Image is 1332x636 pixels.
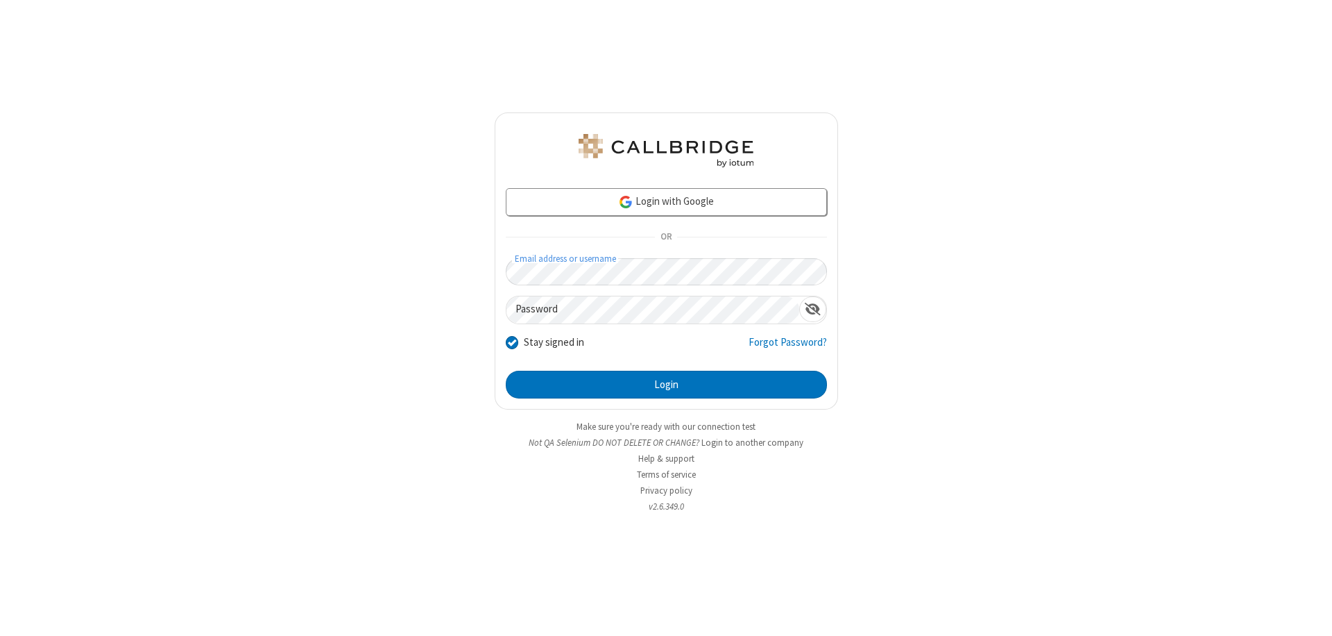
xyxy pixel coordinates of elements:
button: Login [506,371,827,399]
a: Forgot Password? [749,335,827,361]
input: Password [506,296,799,324]
span: OR [655,228,677,247]
button: Login to another company [701,436,803,449]
a: Help & support [638,453,694,465]
a: Terms of service [637,469,696,480]
li: Not QA Selenium DO NOT DELETE OR CHANGE? [495,436,838,449]
img: QA Selenium DO NOT DELETE OR CHANGE [576,134,756,167]
label: Stay signed in [524,335,584,351]
a: Login with Google [506,188,827,216]
a: Make sure you're ready with our connection test [577,421,755,433]
input: Email address or username [506,258,827,285]
a: Privacy policy [640,485,692,496]
div: Show password [799,296,826,322]
img: google-icon.png [618,194,633,210]
li: v2.6.349.0 [495,500,838,513]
